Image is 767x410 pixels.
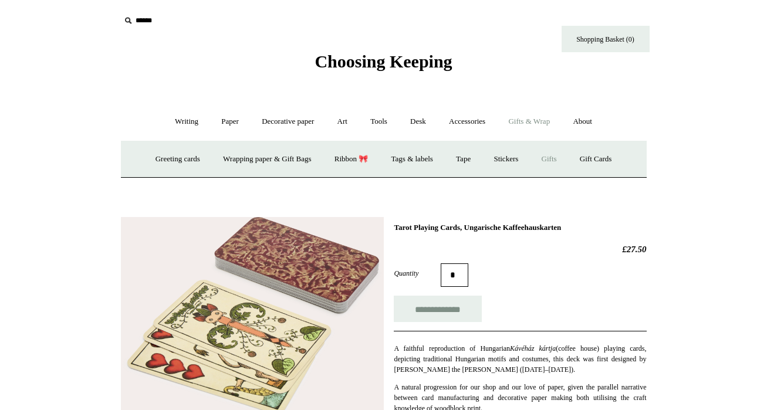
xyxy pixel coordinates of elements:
[324,144,379,175] a: Ribbon 🎀
[562,106,603,137] a: About
[145,144,211,175] a: Greeting cards
[562,26,650,52] a: Shopping Basket (0)
[498,106,560,137] a: Gifts & Wrap
[211,106,249,137] a: Paper
[531,144,567,175] a: Gifts
[483,144,529,175] a: Stickers
[394,244,646,255] h2: £27.50
[251,106,325,137] a: Decorative paper
[394,223,646,232] h1: Tarot Playing Cards, Ungarische Kaffeehauskarten
[164,106,209,137] a: Writing
[315,61,452,69] a: Choosing Keeping
[394,268,441,279] label: Quantity
[438,106,496,137] a: Accessories
[327,106,358,137] a: Art
[400,106,437,137] a: Desk
[394,343,646,375] p: A faithful reproduction of Hungarian (coffee house) playing cards, depicting traditional Hungaria...
[315,52,452,71] span: Choosing Keeping
[381,144,444,175] a: Tags & labels
[212,144,322,175] a: Wrapping paper & Gift Bags
[360,106,398,137] a: Tools
[510,344,556,353] em: Kávéház kártja
[445,144,481,175] a: Tape
[569,144,623,175] a: Gift Cards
